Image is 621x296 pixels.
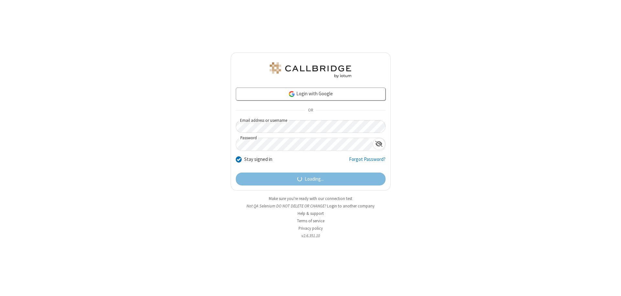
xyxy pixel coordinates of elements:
a: Terms of service [297,218,324,224]
a: Make sure you're ready with our connection test [269,196,352,201]
a: Help & support [298,211,324,216]
a: Forgot Password? [349,156,386,168]
button: Login to another company [327,203,375,209]
label: Stay signed in [244,156,272,163]
img: QA Selenium DO NOT DELETE OR CHANGE [268,62,353,78]
input: Email address or username [236,120,386,133]
iframe: Chat [605,279,616,291]
a: Privacy policy [299,226,323,231]
span: Loading... [305,175,324,183]
input: Password [236,138,373,151]
img: google-icon.png [288,90,295,98]
span: OR [305,106,316,115]
li: v2.6.351.10 [231,233,391,239]
button: Loading... [236,173,386,185]
a: Login with Google [236,88,386,100]
div: Show password [373,138,385,150]
li: Not QA Selenium DO NOT DELETE OR CHANGE? [231,203,391,209]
